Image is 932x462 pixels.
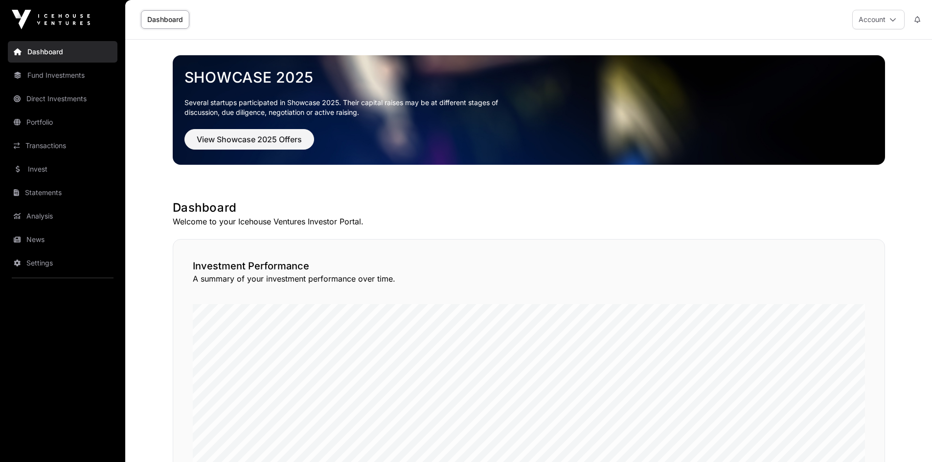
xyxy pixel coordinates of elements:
p: Several startups participated in Showcase 2025. Their capital raises may be at different stages o... [184,98,513,117]
h2: Investment Performance [193,259,865,273]
img: Icehouse Ventures Logo [12,10,90,29]
button: Account [852,10,905,29]
a: Transactions [8,135,117,156]
h1: Dashboard [173,200,885,216]
p: A summary of your investment performance over time. [193,273,865,285]
span: View Showcase 2025 Offers [197,133,302,145]
a: Invest [8,158,117,180]
a: Dashboard [141,10,189,29]
button: View Showcase 2025 Offers [184,129,314,150]
a: Fund Investments [8,65,117,86]
a: Dashboard [8,41,117,63]
a: Showcase 2025 [184,68,873,86]
a: News [8,229,117,250]
a: Direct Investments [8,88,117,110]
img: Showcase 2025 [173,55,885,165]
a: Portfolio [8,111,117,133]
a: View Showcase 2025 Offers [184,139,314,149]
a: Statements [8,182,117,203]
a: Settings [8,252,117,274]
p: Welcome to your Icehouse Ventures Investor Portal. [173,216,885,227]
iframe: Chat Widget [883,415,932,462]
a: Analysis [8,205,117,227]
